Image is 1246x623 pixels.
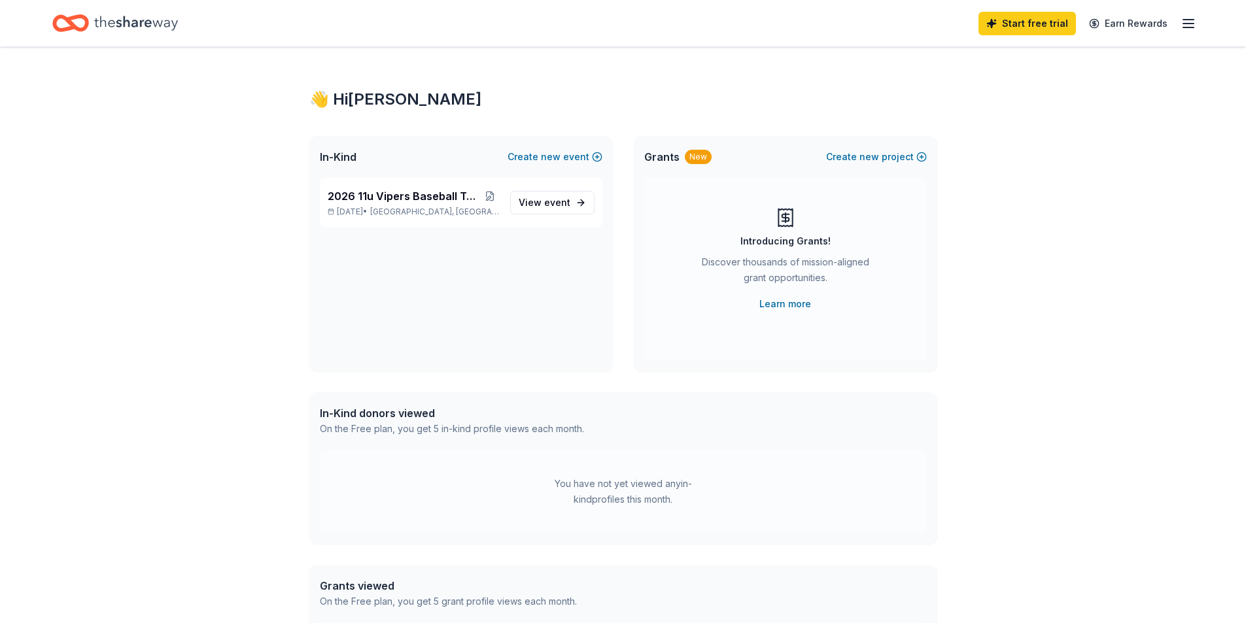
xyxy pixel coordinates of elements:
div: Introducing Grants! [740,233,831,249]
div: Discover thousands of mission-aligned grant opportunities. [697,254,874,291]
a: Start free trial [978,12,1076,35]
div: In-Kind donors viewed [320,405,584,421]
span: new [859,149,879,165]
span: Grants [644,149,680,165]
a: Earn Rewards [1081,12,1175,35]
span: new [541,149,561,165]
span: 2026 11u Vipers Baseball Team Fundraiser [328,188,481,204]
div: You have not yet viewed any in-kind profiles this month. [542,476,705,507]
span: In-Kind [320,149,356,165]
p: [DATE] • [328,207,500,217]
span: [GEOGRAPHIC_DATA], [GEOGRAPHIC_DATA] [370,207,499,217]
a: View event [510,191,595,214]
button: Createnewevent [508,149,602,165]
div: On the Free plan, you get 5 in-kind profile views each month. [320,421,584,437]
button: Createnewproject [826,149,927,165]
div: New [685,150,712,164]
div: Grants viewed [320,578,577,594]
div: 👋 Hi [PERSON_NAME] [309,89,937,110]
a: Learn more [759,296,811,312]
span: View [519,195,570,210]
div: On the Free plan, you get 5 grant profile views each month. [320,594,577,609]
span: event [544,197,570,208]
a: Home [52,8,178,39]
